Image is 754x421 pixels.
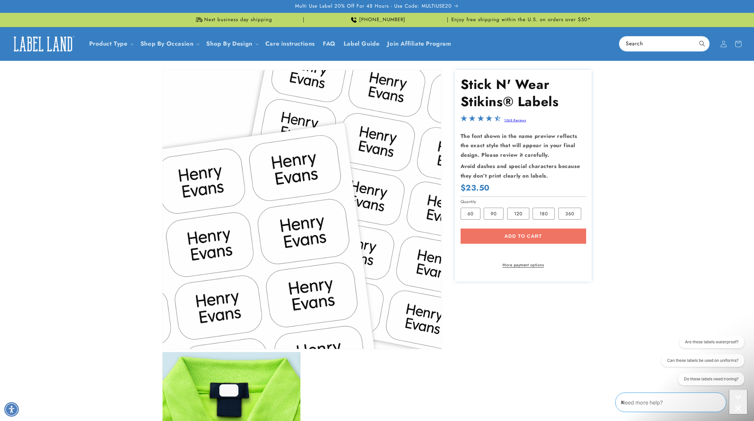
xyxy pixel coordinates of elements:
a: FAQ [319,36,340,52]
span: Shop By Occasion [140,40,194,48]
div: Accessibility Menu [4,402,19,417]
span: Join Affiliate Program [387,40,451,48]
summary: Product Type [85,36,136,52]
span: 4.7-star overall rating [461,117,501,124]
legend: Quantity [461,198,477,205]
a: Shop By Design [206,39,252,48]
span: Label Guide [344,40,380,48]
iframe: Gorgias live chat conversation starters [652,336,747,391]
h1: Stick N' Wear Stikins® Labels [461,76,586,110]
button: Search [695,36,709,51]
summary: Shop By Design [202,36,261,52]
label: 90 [484,208,504,220]
a: More payment options [461,262,586,268]
img: Label Land [10,34,76,54]
a: Care instructions [261,36,319,52]
div: Announcement [162,13,304,27]
iframe: Gorgias Floating Chat [615,390,747,414]
a: Label Guide [340,36,384,52]
div: Announcement [306,13,448,27]
strong: The font shown in the name preview reflects the exact style that will appear in your final design... [461,132,577,159]
div: Announcement [450,13,592,27]
label: 60 [461,208,480,220]
span: Enjoy free shipping within the U.S. on orders over $50* [451,17,591,23]
span: FAQ [323,40,336,48]
a: Label Land [8,31,79,57]
label: 360 [558,208,581,220]
a: 1068 Reviews - open in a new tab [504,118,526,123]
label: 120 [507,208,529,220]
span: Care instructions [265,40,315,48]
span: [PHONE_NUMBER] [359,17,405,23]
a: Join Affiliate Program [383,36,455,52]
span: Multi Use Label 20% Off For 48 Hours - Use Code: MULTIUSE20 [295,3,452,10]
span: Next business day shipping [204,17,272,23]
span: $23.50 [461,183,490,193]
label: 180 [533,208,555,220]
summary: Shop By Occasion [136,36,203,52]
strong: Avoid dashes and special characters because they don’t print clearly on labels. [461,162,580,180]
a: Product Type [89,39,128,48]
